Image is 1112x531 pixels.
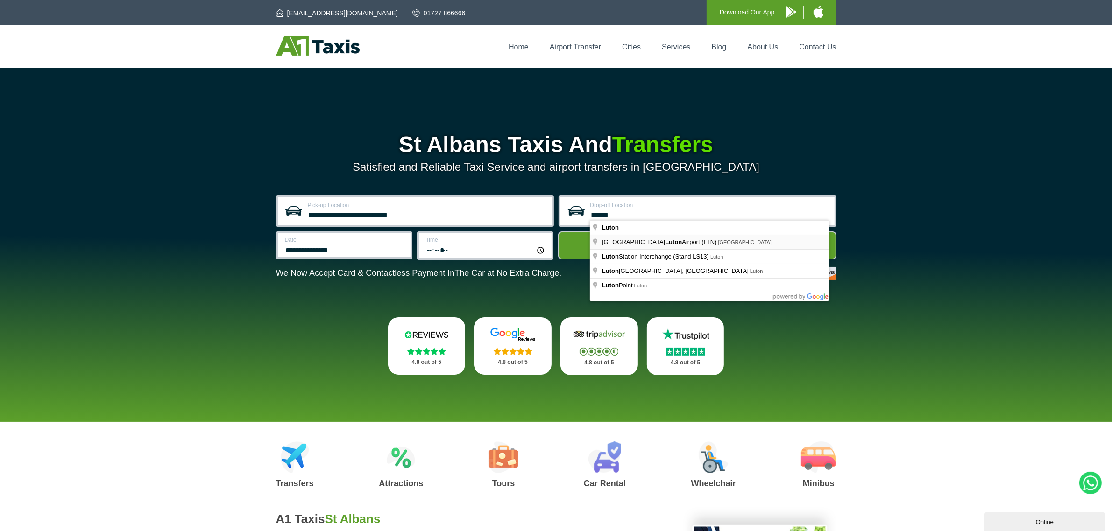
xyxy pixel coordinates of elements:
img: Airport Transfers [281,441,309,473]
h3: Minibus [801,479,836,488]
span: Luton [634,283,647,288]
span: Luton [602,282,619,289]
a: 01727 866666 [412,8,466,18]
span: [GEOGRAPHIC_DATA] Airport (LTN) [602,238,718,245]
img: Trustpilot [658,328,714,342]
img: Google [485,328,541,342]
h3: Wheelchair [691,479,736,488]
span: Luton [750,268,763,274]
img: Tours [489,441,518,473]
iframe: chat widget [984,510,1107,531]
img: A1 Taxis Android App [786,6,796,18]
a: Blog [711,43,726,51]
img: Stars [407,348,446,355]
span: Station Interchange (Stand LS13) [602,253,710,260]
img: Car Rental [588,441,621,473]
a: Tripadvisor Stars 4.8 out of 5 [560,317,638,375]
img: Wheelchair [699,441,729,473]
p: 4.8 out of 5 [398,356,455,368]
a: Cities [622,43,641,51]
a: Home [509,43,529,51]
h3: Car Rental [584,479,626,488]
span: Luton [602,224,619,231]
span: St Albans [325,512,381,526]
a: Airport Transfer [550,43,601,51]
a: Contact Us [799,43,836,51]
label: Time [426,237,546,243]
img: A1 Taxis iPhone App [814,6,823,18]
p: Satisfied and Reliable Taxi Service and airport transfers in [GEOGRAPHIC_DATA] [276,161,836,174]
span: [GEOGRAPHIC_DATA] [718,239,772,245]
a: Trustpilot Stars 4.8 out of 5 [647,317,724,375]
a: Google Stars 4.8 out of 5 [474,317,552,375]
img: Tripadvisor [571,328,627,342]
a: Services [662,43,690,51]
img: Stars [580,348,618,356]
label: Pick-up Location [308,203,546,208]
label: Drop-off Location [590,203,829,208]
span: [GEOGRAPHIC_DATA], [GEOGRAPHIC_DATA] [602,267,750,274]
img: Stars [494,348,532,355]
span: Luton [710,254,723,259]
p: 4.8 out of 5 [657,357,714,369]
span: Point [602,282,634,289]
h2: A1 Taxis [276,512,545,526]
label: Date [285,237,405,243]
p: We Now Accept Card & Contactless Payment In [276,268,562,278]
a: About Us [748,43,779,51]
p: 4.8 out of 5 [571,357,628,369]
button: Get Quote [558,231,836,259]
img: Stars [666,348,705,356]
span: Luton [602,267,619,274]
h3: Tours [489,479,518,488]
span: Transfers [612,132,713,157]
a: [EMAIL_ADDRESS][DOMAIN_NAME] [276,8,398,18]
img: Attractions [387,441,415,473]
p: 4.8 out of 5 [484,356,541,368]
img: A1 Taxis St Albans LTD [276,36,360,56]
span: Luton [602,253,619,260]
p: Download Our App [720,7,775,18]
h1: St Albans Taxis And [276,133,836,156]
span: Luton [665,238,682,245]
a: Reviews.io Stars 4.8 out of 5 [388,317,466,375]
img: Minibus [801,441,836,473]
h3: Transfers [276,479,314,488]
h3: Attractions [379,479,423,488]
span: The Car at No Extra Charge. [454,268,561,278]
img: Reviews.io [398,328,454,342]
